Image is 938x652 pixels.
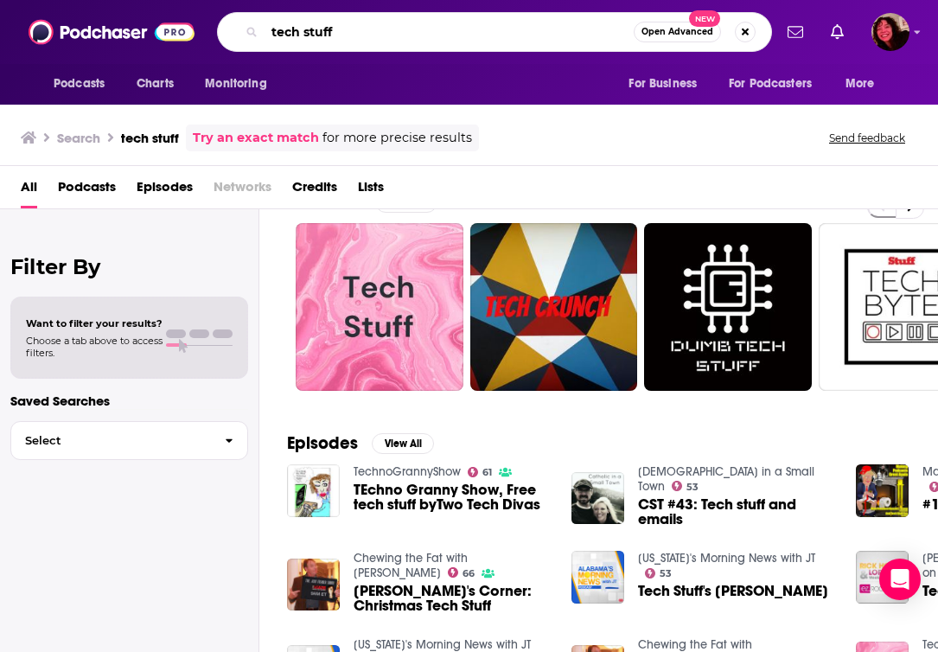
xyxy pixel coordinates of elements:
h3: Search [57,130,100,146]
img: Tech Stuff [856,551,909,604]
span: Want to filter your results? [26,317,163,329]
h3: tech stuff [121,130,179,146]
img: CST #43: Tech stuff and emails [571,472,624,525]
span: Select [11,435,211,446]
a: Catholic in a Small Town [638,464,814,494]
a: Tech Stuff's Jonathan Strickland [638,584,828,598]
a: Alabama's Morning News with JT [638,551,815,566]
span: Networks [214,173,271,208]
button: open menu [718,67,837,100]
div: Open Intercom Messenger [879,559,921,600]
a: All [21,173,37,208]
span: Choose a tab above to access filters. [26,335,163,359]
a: TechnoGrannyShow [354,464,461,479]
img: #1 Tech Stuff Guy [856,464,909,517]
h2: Episodes [287,432,358,454]
img: User Profile [871,13,909,51]
a: EpisodesView All [287,432,434,454]
span: Monitoring [205,72,266,96]
button: View All [372,433,434,454]
span: 53 [686,483,699,491]
a: Charts [125,67,184,100]
p: Saved Searches [10,393,248,409]
a: 53 [645,568,673,578]
a: TEchno Granny Show, Free tech stuff byTwo Tech Divas [354,483,551,512]
a: Podcasts [58,173,116,208]
span: Tech Stuff's [PERSON_NAME] [638,584,828,598]
img: TEchno Granny Show, Free tech stuff byTwo Tech Divas [287,464,340,517]
span: New [689,10,720,27]
span: [PERSON_NAME]'s Corner: Christmas Tech Stuff [354,584,551,613]
span: For Podcasters [729,72,812,96]
button: open menu [41,67,127,100]
button: Open AdvancedNew [634,22,721,42]
span: 53 [660,570,672,578]
a: CST #43: Tech stuff and emails [638,497,835,527]
h2: Filter By [10,254,248,279]
a: Try an exact match [193,128,319,148]
a: Lists [358,173,384,208]
img: Jeffy's Corner: Christmas Tech Stuff [287,559,340,611]
span: Charts [137,72,174,96]
a: Jeffy's Corner: Christmas Tech Stuff [354,584,551,613]
img: Tech Stuff's Jonathan Strickland [571,551,624,604]
a: Credits [292,173,337,208]
a: Chewing the Fat with Jeff Fisher [354,551,468,580]
a: 53 [672,481,699,491]
button: Select [10,421,248,460]
a: 61 [468,467,493,477]
button: Show profile menu [871,13,909,51]
button: open menu [616,67,718,100]
span: 66 [463,570,475,578]
span: More [845,72,875,96]
a: Alabama's Morning News with JT [354,637,531,652]
button: Send feedback [824,131,910,145]
img: Podchaser - Follow, Share and Rate Podcasts [29,16,195,48]
input: Search podcasts, credits, & more... [265,18,634,46]
a: Show notifications dropdown [824,17,851,47]
span: For Business [629,72,697,96]
a: 66 [448,567,475,578]
span: 61 [482,469,492,476]
button: open menu [193,67,289,100]
span: Podcasts [54,72,105,96]
button: open menu [833,67,897,100]
a: Show notifications dropdown [781,17,810,47]
span: for more precise results [322,128,472,148]
a: Episodes [137,173,193,208]
div: Search podcasts, credits, & more... [217,12,772,52]
span: Open Advanced [641,28,713,36]
span: Logged in as Kathryn-Musilek [871,13,909,51]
